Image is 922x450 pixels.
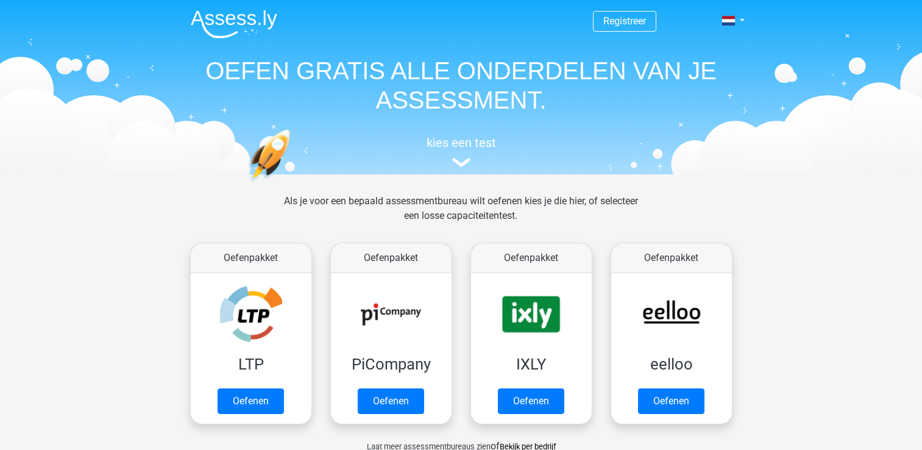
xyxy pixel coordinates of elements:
[452,158,470,167] img: assessment
[248,129,338,240] img: oefenen
[181,135,742,168] a: kies een test
[191,10,277,38] img: Assessly
[218,388,284,414] a: Oefenen
[181,56,742,115] h1: OEFEN GRATIS ALLE ONDERDELEN VAN JE ASSESSMENT.
[181,135,742,150] h5: kies een test
[274,194,648,238] div: Als je voor een bepaald assessmentbureau wilt oefenen kies je die hier, of selecteer een losse ca...
[358,388,424,414] a: Oefenen
[603,15,646,27] a: Registreer
[638,388,704,414] a: Oefenen
[498,388,564,414] a: Oefenen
